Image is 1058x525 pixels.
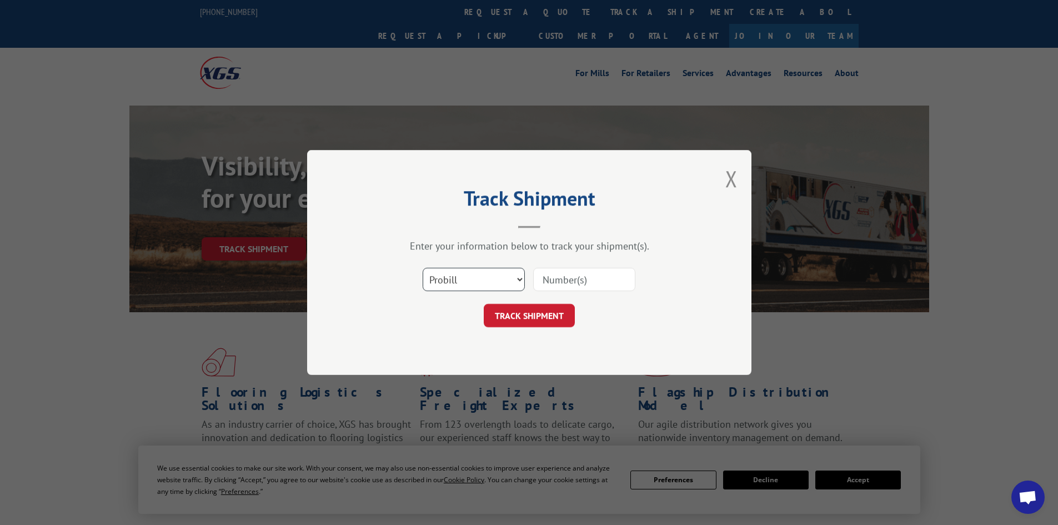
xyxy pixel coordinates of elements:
div: Enter your information below to track your shipment(s). [363,239,696,252]
a: Open chat [1011,481,1045,514]
h2: Track Shipment [363,191,696,212]
button: TRACK SHIPMENT [484,304,575,327]
input: Number(s) [533,268,635,291]
button: Close modal [725,164,738,193]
